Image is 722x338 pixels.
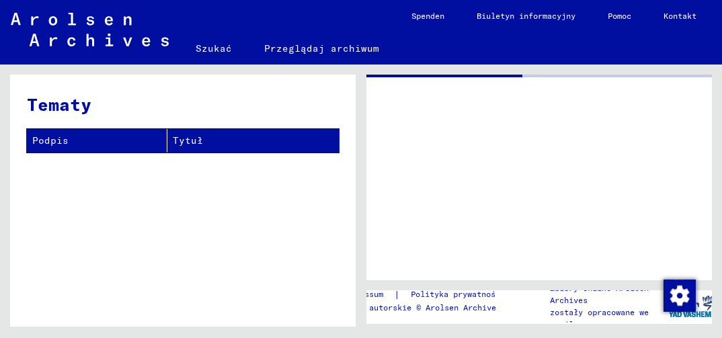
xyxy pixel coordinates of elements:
[27,91,338,118] h3: Tematy
[663,279,695,311] div: Zmienianie zgody
[400,288,521,302] a: Polityka prywatności
[27,129,167,153] th: Podpis
[179,32,248,65] a: Szukać
[341,288,394,302] a: Impressum
[248,32,395,65] a: Przeglądaj archiwum
[550,306,669,331] p: zostały opracowane we współpracy z
[394,288,400,302] font: |
[341,302,521,326] p: Prawa autorskie © Arolsen Archives, 2021
[167,129,339,153] th: Tytuł
[664,280,696,312] img: Zustimmung ändern
[11,13,169,46] img: Arolsen_neg.svg
[550,282,669,306] p: Zbiory online Arolsen Archives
